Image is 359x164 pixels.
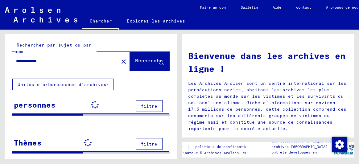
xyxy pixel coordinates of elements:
font: Bienvenue dans les archives en ligne ! [188,50,345,74]
font: personnes [14,100,56,109]
button: filtre [136,100,163,112]
font: Unités d'arborescence d'archives [18,82,106,87]
font: contact [296,5,311,10]
font: filtre [141,103,157,109]
font: | [188,144,190,150]
a: Chercher [82,14,119,30]
button: Clear [118,55,130,68]
font: politique de confidentialité [195,144,256,149]
font: Faire un don [200,5,226,10]
font: Chercher [90,18,112,24]
button: filtre [136,138,163,150]
img: Arolsen_neg.svg [5,7,77,23]
img: Zustimmung ändern [332,137,347,152]
button: Recherche [130,52,169,71]
font: Rechercher par sujet ou par nom [14,42,92,54]
font: Droits d'auteur © Archives Arolsen, 2021 [165,150,252,155]
font: Les Archives Arolsen sont un centre international sur les persécutions nazies, abritant les archi... [188,80,346,131]
font: filtre [141,141,157,147]
font: Explorez les archives [127,18,185,24]
font: Thèmes [14,138,42,147]
a: Explorez les archives [119,14,192,28]
button: Unités d'arborescence d'archives [12,79,114,90]
font: ont été développés en partenariat avec [271,150,317,160]
font: Recherche [135,57,163,64]
a: politique de confidentialité [190,144,263,150]
font: Aide [273,5,281,10]
font: Une grande partie des quelque 30 millions de documents est désormais accessible en ligne dans les... [188,137,346,162]
mat-icon: close [120,58,127,65]
font: Bulletin [241,5,258,10]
